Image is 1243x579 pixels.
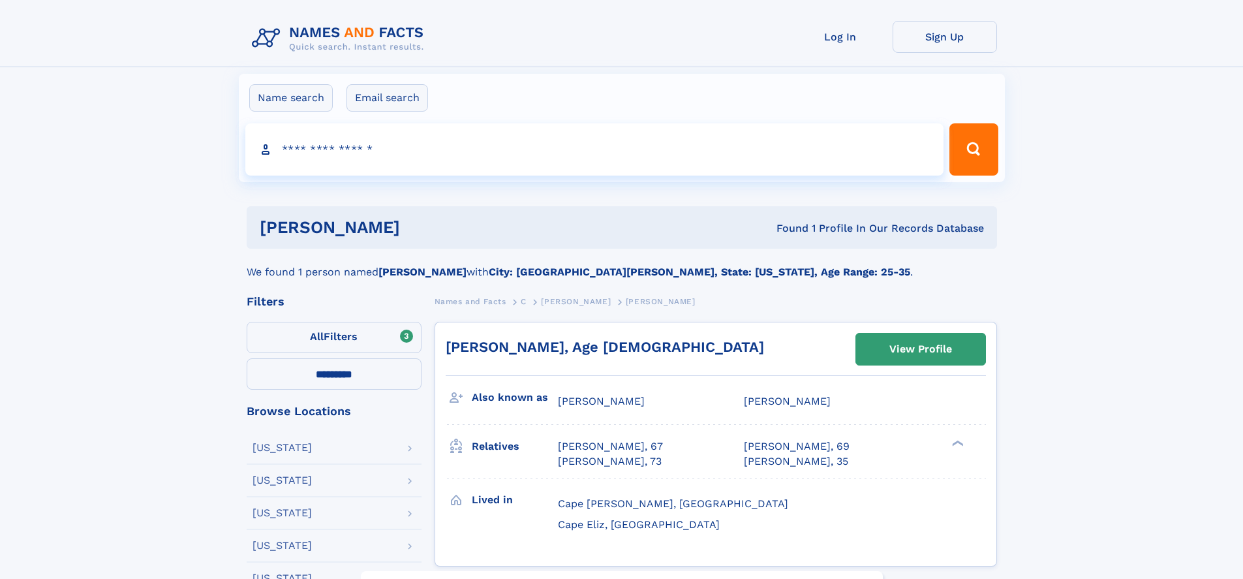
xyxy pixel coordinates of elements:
[558,497,788,510] span: Cape [PERSON_NAME], [GEOGRAPHIC_DATA]
[893,21,997,53] a: Sign Up
[744,395,831,407] span: [PERSON_NAME]
[558,395,645,407] span: [PERSON_NAME]
[435,293,506,309] a: Names and Facts
[472,435,558,458] h3: Relatives
[346,84,428,112] label: Email search
[949,439,964,448] div: ❯
[472,489,558,511] h3: Lived in
[521,293,527,309] a: C
[472,386,558,409] h3: Also known as
[744,454,848,469] a: [PERSON_NAME], 35
[247,322,422,353] label: Filters
[247,405,422,417] div: Browse Locations
[247,21,435,56] img: Logo Names and Facts
[949,123,998,176] button: Search Button
[558,439,663,454] a: [PERSON_NAME], 67
[253,443,312,453] div: [US_STATE]
[253,540,312,551] div: [US_STATE]
[558,518,720,531] span: Cape Eliz, [GEOGRAPHIC_DATA]
[247,296,422,307] div: Filters
[626,297,696,306] span: [PERSON_NAME]
[588,221,984,236] div: Found 1 Profile In Our Records Database
[558,454,662,469] a: [PERSON_NAME], 73
[889,334,952,364] div: View Profile
[249,84,333,112] label: Name search
[247,249,997,280] div: We found 1 person named with .
[253,475,312,486] div: [US_STATE]
[541,297,611,306] span: [PERSON_NAME]
[446,339,764,355] a: [PERSON_NAME], Age [DEMOGRAPHIC_DATA]
[521,297,527,306] span: C
[245,123,944,176] input: search input
[744,439,850,454] a: [PERSON_NAME], 69
[260,219,589,236] h1: [PERSON_NAME]
[489,266,910,278] b: City: [GEOGRAPHIC_DATA][PERSON_NAME], State: [US_STATE], Age Range: 25-35
[788,21,893,53] a: Log In
[253,508,312,518] div: [US_STATE]
[310,330,324,343] span: All
[856,334,985,365] a: View Profile
[378,266,467,278] b: [PERSON_NAME]
[541,293,611,309] a: [PERSON_NAME]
